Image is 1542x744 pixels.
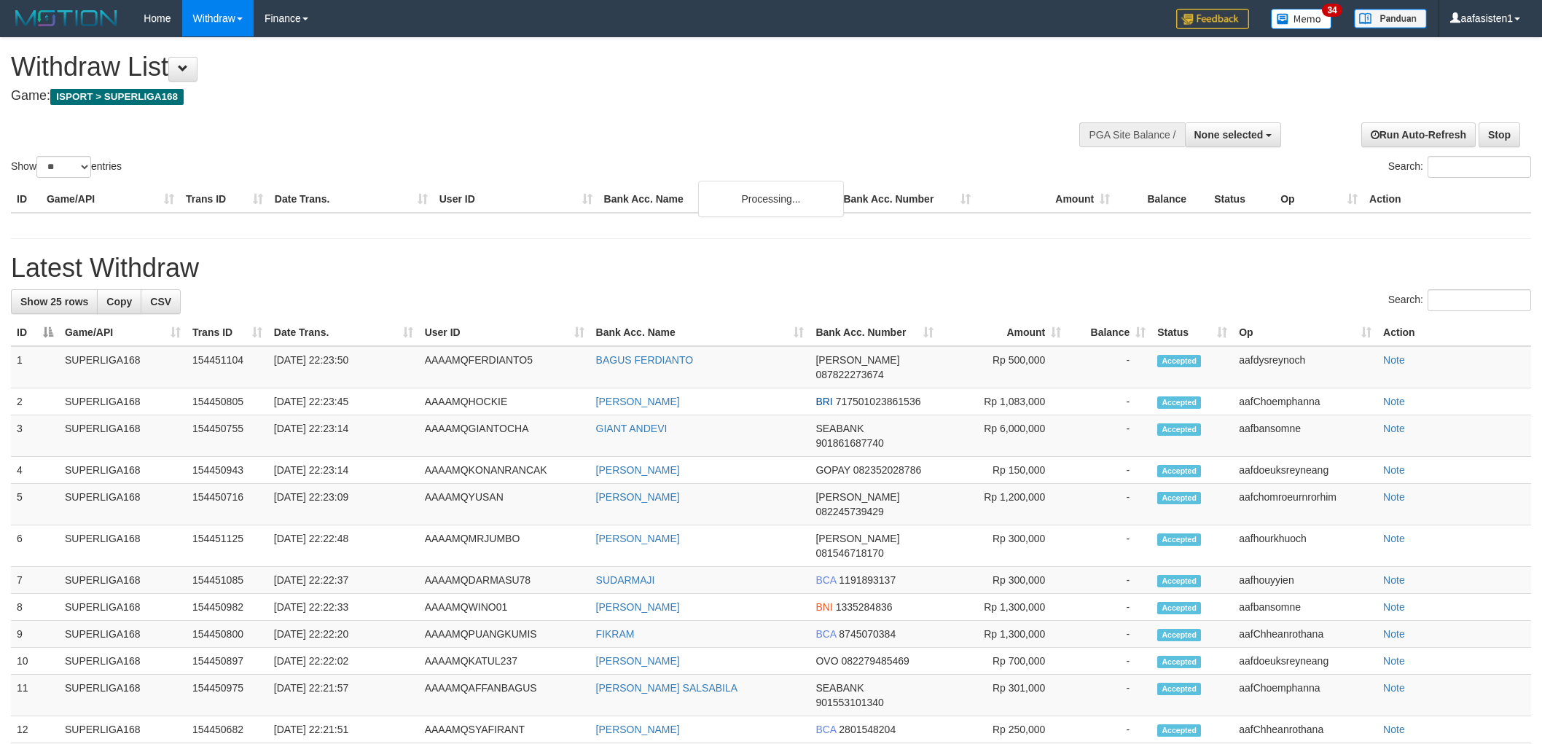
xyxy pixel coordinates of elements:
a: CSV [141,289,181,314]
td: 154450805 [187,388,268,415]
td: - [1067,621,1151,648]
span: SEABANK [815,423,864,434]
td: SUPERLIGA168 [59,457,187,484]
span: [PERSON_NAME] [815,354,899,366]
td: Rp 301,000 [939,675,1067,716]
td: Rp 1,083,000 [939,388,1067,415]
td: Rp 700,000 [939,648,1067,675]
a: Note [1383,491,1405,503]
span: BCA [815,724,836,735]
td: AAAAMQYUSAN [419,484,590,525]
th: Action [1363,186,1531,213]
span: [PERSON_NAME] [815,533,899,544]
td: 11 [11,675,59,716]
label: Show entries [11,156,122,178]
td: - [1067,567,1151,594]
span: BCA [815,574,836,586]
td: Rp 1,300,000 [939,594,1067,621]
a: BAGUS FERDIANTO [596,354,694,366]
span: Show 25 rows [20,296,88,308]
th: ID [11,186,41,213]
td: - [1067,716,1151,743]
td: - [1067,457,1151,484]
a: SUDARMAJI [596,574,655,586]
td: [DATE] 22:23:09 [268,484,419,525]
span: GOPAY [815,464,850,476]
td: Rp 6,000,000 [939,415,1067,457]
td: AAAAMQGIANTOCHA [419,415,590,457]
td: - [1067,484,1151,525]
span: Accepted [1157,656,1201,668]
td: aafdoeuksreyneang [1233,457,1377,484]
td: AAAAMQWINO01 [419,594,590,621]
th: Amount: activate to sort column ascending [939,319,1067,346]
img: MOTION_logo.png [11,7,122,29]
span: Accepted [1157,423,1201,436]
span: Accepted [1157,355,1201,367]
span: Copy 082279485469 to clipboard [841,655,909,667]
a: Note [1383,396,1405,407]
div: Processing... [698,181,844,217]
a: [PERSON_NAME] [596,464,680,476]
a: Note [1383,574,1405,586]
span: Accepted [1157,396,1201,409]
td: aafhourkhuoch [1233,525,1377,567]
span: Copy 2801548204 to clipboard [839,724,896,735]
span: [PERSON_NAME] [815,491,899,503]
a: Note [1383,423,1405,434]
td: - [1067,388,1151,415]
td: SUPERLIGA168 [59,484,187,525]
a: Note [1383,628,1405,640]
td: - [1067,594,1151,621]
td: SUPERLIGA168 [59,716,187,743]
a: Copy [97,289,141,314]
td: 154450897 [187,648,268,675]
th: Op [1275,186,1363,213]
th: Bank Acc. Name: activate to sort column ascending [590,319,810,346]
span: OVO [815,655,838,667]
td: 154450755 [187,415,268,457]
th: Bank Acc. Name [598,186,838,213]
span: Accepted [1157,492,1201,504]
td: Rp 300,000 [939,525,1067,567]
a: Show 25 rows [11,289,98,314]
span: Accepted [1157,602,1201,614]
td: aafdoeuksreyneang [1233,648,1377,675]
th: Date Trans. [269,186,434,213]
span: Copy 1191893137 to clipboard [839,574,896,586]
th: Trans ID: activate to sort column ascending [187,319,268,346]
td: aafbansomne [1233,415,1377,457]
th: Bank Acc. Number: activate to sort column ascending [810,319,939,346]
td: aafdysreynoch [1233,346,1377,388]
a: [PERSON_NAME] [596,601,680,613]
td: - [1067,525,1151,567]
td: [DATE] 22:22:48 [268,525,419,567]
th: Status: activate to sort column ascending [1151,319,1233,346]
th: User ID: activate to sort column ascending [419,319,590,346]
td: aafChheanrothana [1233,716,1377,743]
td: - [1067,648,1151,675]
img: panduan.png [1354,9,1427,28]
a: Note [1383,601,1405,613]
span: BNI [815,601,832,613]
td: [DATE] 22:23:50 [268,346,419,388]
td: 154451085 [187,567,268,594]
th: Op: activate to sort column ascending [1233,319,1377,346]
td: 154450982 [187,594,268,621]
td: [DATE] 22:21:57 [268,675,419,716]
a: [PERSON_NAME] [596,533,680,544]
td: AAAAMQPUANGKUMIS [419,621,590,648]
td: AAAAMQDARMASU78 [419,567,590,594]
a: [PERSON_NAME] [596,724,680,735]
td: Rp 1,300,000 [939,621,1067,648]
span: Copy 901553101340 to clipboard [815,697,883,708]
span: Accepted [1157,724,1201,737]
th: User ID [434,186,598,213]
a: [PERSON_NAME] SALSABILA [596,682,738,694]
th: Bank Acc. Number [837,186,977,213]
td: aafChheanrothana [1233,621,1377,648]
span: Copy 087822273674 to clipboard [815,369,883,380]
a: Note [1383,724,1405,735]
td: SUPERLIGA168 [59,525,187,567]
td: Rp 500,000 [939,346,1067,388]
